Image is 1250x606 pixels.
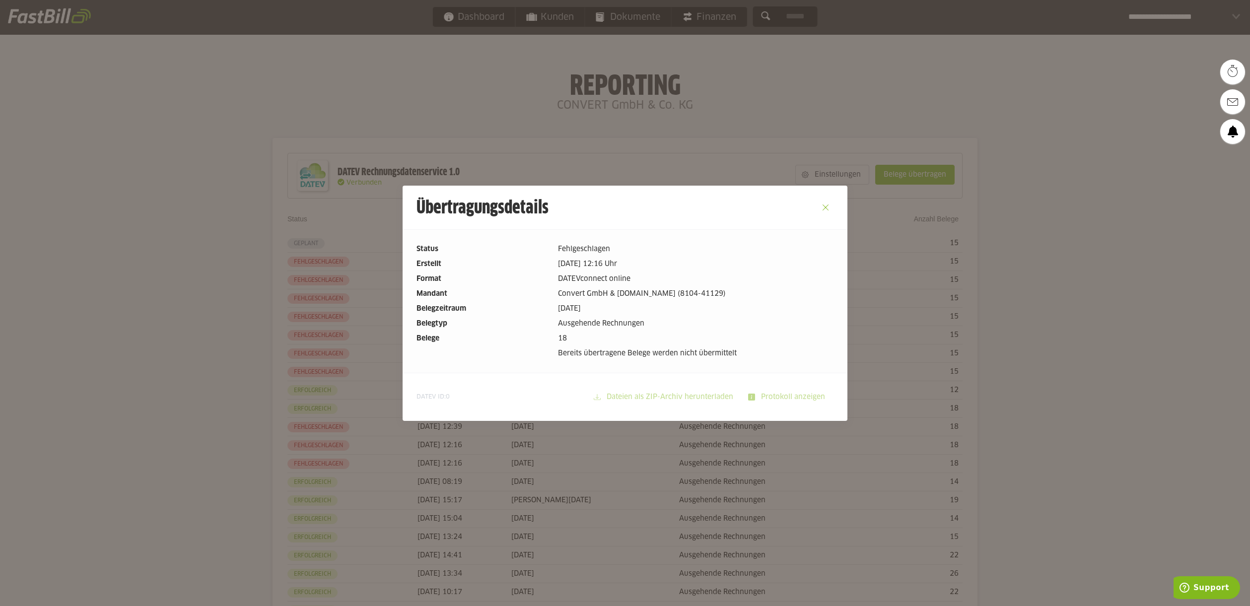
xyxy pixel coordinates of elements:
[558,303,833,314] dd: [DATE]
[417,318,550,329] dt: Belegtyp
[417,244,550,255] dt: Status
[417,259,550,269] dt: Erstellt
[558,244,833,255] dd: Fehlgeschlagen
[446,394,450,400] span: 0
[417,273,550,284] dt: Format
[417,303,550,314] dt: Belegzeitraum
[558,333,833,344] dd: 18
[558,348,833,359] dd: Bereits übertragene Belege werden nicht übermittelt
[558,259,833,269] dd: [DATE] 12:16 Uhr
[1174,576,1240,601] iframe: Öffnet ein Widget, in dem Sie weitere Informationen finden
[558,273,833,284] dd: DATEVconnect online
[417,288,550,299] dt: Mandant
[587,387,742,407] sl-button: Dateien als ZIP-Archiv herunterladen
[558,288,833,299] dd: Convert GmbH & [DOMAIN_NAME] (8104-41129)
[558,318,833,329] dd: Ausgehende Rechnungen
[417,393,450,401] span: DATEV ID:
[417,333,550,344] dt: Belege
[742,387,833,407] sl-button: Protokoll anzeigen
